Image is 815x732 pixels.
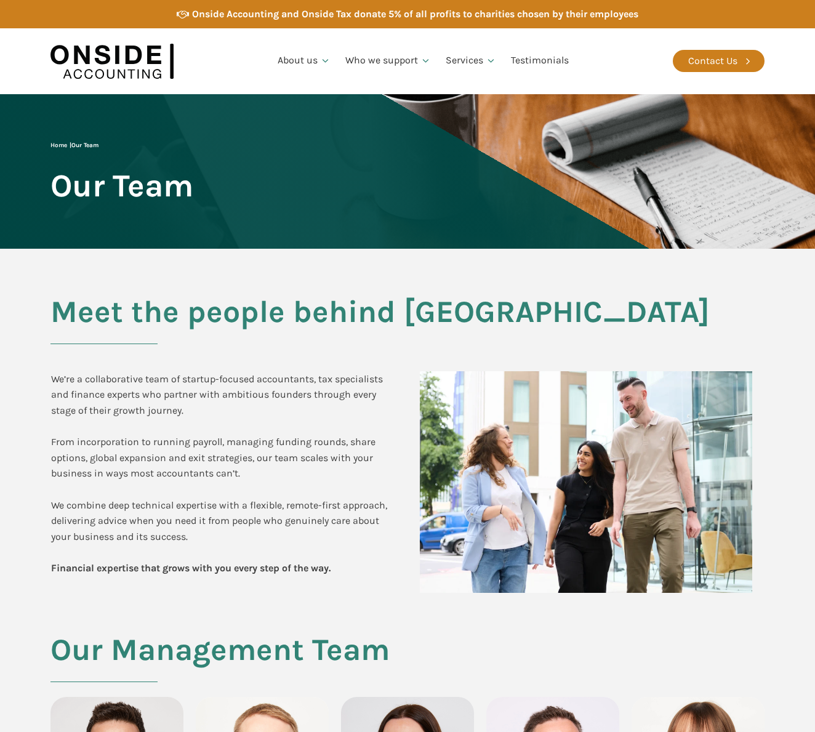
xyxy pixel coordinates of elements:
[192,6,638,22] div: Onside Accounting and Onside Tax donate 5% of all profits to charities chosen by their employees
[50,38,174,85] img: Onside Accounting
[50,142,98,149] span: |
[688,53,737,69] div: Contact Us
[50,633,390,697] h2: Our Management Team
[338,40,438,82] a: Who we support
[673,50,765,72] a: Contact Us
[71,142,98,149] span: Our Team
[438,40,504,82] a: Services
[51,562,331,574] b: Financial expertise that grows with you every step of the way.
[50,295,765,344] h2: Meet the people behind [GEOGRAPHIC_DATA]
[50,169,193,203] span: Our Team
[50,142,67,149] a: Home
[270,40,338,82] a: About us
[51,371,395,576] div: We’re a collaborative team of startup-focused accountants, tax specialists and finance experts wh...
[504,40,576,82] a: Testimonials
